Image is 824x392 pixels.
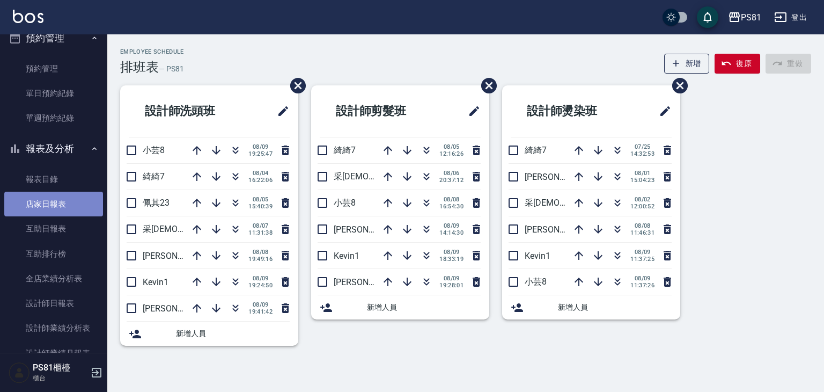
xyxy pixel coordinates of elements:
span: 11:37:25 [630,256,654,263]
button: 登出 [770,8,811,27]
a: 報表目錄 [4,167,103,192]
span: 08/09 [439,222,464,229]
span: 小芸8 [143,145,165,155]
button: PS81 [724,6,766,28]
span: 08/09 [630,275,654,282]
a: 預約管理 [4,56,103,81]
span: 佩其23 [143,198,170,208]
h2: Employee Schedule [120,48,184,55]
span: 19:49:16 [248,256,273,263]
span: 08/09 [439,249,464,256]
span: 08/01 [630,170,654,177]
span: 08/06 [439,170,464,177]
div: 新增人員 [311,295,489,320]
span: 新增人員 [176,328,290,339]
span: 08/05 [248,196,273,203]
button: 新增 [664,54,710,74]
span: [PERSON_NAME]3 [334,277,403,287]
span: 08/07 [248,222,273,229]
span: 新增人員 [558,302,672,313]
span: 19:25:47 [248,150,273,157]
button: 預約管理 [4,24,103,52]
span: 08/09 [248,143,273,150]
span: 采[DEMOGRAPHIC_DATA]2 [143,224,245,234]
span: 08/02 [630,196,654,203]
span: 08/09 [248,301,273,308]
span: 08/08 [630,222,654,229]
img: Person [9,362,30,383]
button: 復原 [715,54,760,74]
span: [PERSON_NAME]6 [334,224,403,235]
span: 14:32:53 [630,150,654,157]
h3: 排班表 [120,60,159,75]
h6: — PS81 [159,63,184,75]
div: PS81 [741,11,761,24]
a: 互助日報表 [4,216,103,241]
a: 單週預約紀錄 [4,106,103,130]
span: 刪除班表 [473,70,498,101]
span: 08/08 [248,249,273,256]
span: [PERSON_NAME]3 [525,172,594,182]
a: 設計師業績分析表 [4,316,103,340]
a: 單日預約紀錄 [4,81,103,106]
span: 11:37:26 [630,282,654,289]
a: 設計師業績月報表 [4,341,103,366]
span: 綺綺7 [525,145,547,155]
span: 刪除班表 [282,70,307,101]
p: 櫃台 [33,373,87,383]
h5: PS81櫃檯 [33,362,87,373]
span: 15:40:39 [248,203,273,210]
span: 采[DEMOGRAPHIC_DATA]2 [525,198,627,208]
span: 07/25 [630,143,654,150]
span: 18:33:19 [439,256,464,263]
span: 小芸8 [525,277,547,287]
a: 全店業績分析表 [4,266,103,291]
span: [PERSON_NAME]6 [143,251,212,261]
span: 綺綺7 [143,171,165,182]
span: 15:04:23 [630,177,654,184]
h2: 設計師洗頭班 [129,92,251,130]
span: Kevin1 [334,251,359,261]
span: 修改班表的標題 [270,98,290,124]
a: 互助排行榜 [4,242,103,266]
h2: 設計師燙染班 [511,92,632,130]
span: 11:31:38 [248,229,273,236]
img: Logo [13,10,43,23]
span: 14:14:30 [439,229,464,236]
span: 12:16:26 [439,150,464,157]
span: Kevin1 [143,277,168,287]
span: 19:24:50 [248,282,273,289]
span: Kevin1 [525,251,550,261]
div: 新增人員 [502,295,680,320]
h2: 設計師剪髮班 [320,92,442,130]
span: 16:22:06 [248,177,273,184]
span: 修改班表的標題 [461,98,481,124]
span: 08/09 [439,275,464,282]
button: 報表及分析 [4,135,103,163]
span: 08/09 [630,249,654,256]
a: 店家日報表 [4,192,103,216]
span: 16:54:30 [439,203,464,210]
span: 11:46:31 [630,229,654,236]
span: 新增人員 [367,302,481,313]
span: [PERSON_NAME]6 [525,224,594,235]
span: 19:41:42 [248,308,273,315]
span: 08/08 [439,196,464,203]
span: 刪除班表 [664,70,689,101]
a: 設計師日報表 [4,291,103,316]
span: 08/04 [248,170,273,177]
span: 修改班表的標題 [652,98,672,124]
span: 小芸8 [334,198,356,208]
span: 08/09 [248,275,273,282]
span: 19:28:01 [439,282,464,289]
span: [PERSON_NAME]3 [143,303,212,314]
button: save [697,6,718,28]
span: 采[DEMOGRAPHIC_DATA]2 [334,171,436,182]
span: 08/05 [439,143,464,150]
span: 12:00:52 [630,203,654,210]
span: 20:37:12 [439,177,464,184]
div: 新增人員 [120,322,298,346]
span: 綺綺7 [334,145,356,155]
